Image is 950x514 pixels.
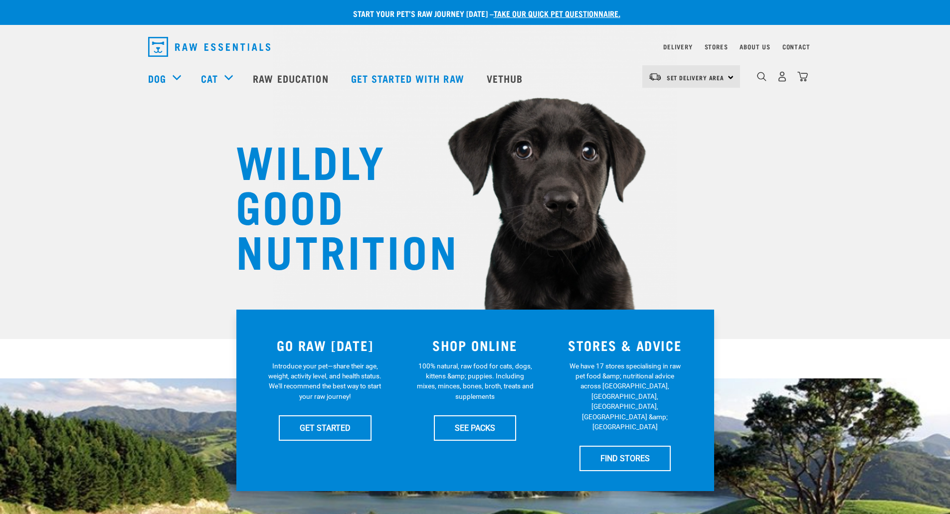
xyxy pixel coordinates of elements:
[740,45,770,48] a: About Us
[777,71,787,82] img: user.png
[782,45,810,48] a: Contact
[243,58,341,98] a: Raw Education
[705,45,728,48] a: Stores
[579,446,671,471] a: FIND STORES
[416,361,534,402] p: 100% natural, raw food for cats, dogs, kittens &amp; puppies. Including mixes, minces, bones, bro...
[279,415,372,440] a: GET STARTED
[663,45,692,48] a: Delivery
[140,33,810,61] nav: dropdown navigation
[148,37,270,57] img: Raw Essentials Logo
[266,361,383,402] p: Introduce your pet—share their age, weight, activity level, and health status. We'll recommend th...
[797,71,808,82] img: home-icon@2x.png
[201,71,218,86] a: Cat
[406,338,544,353] h3: SHOP ONLINE
[477,58,536,98] a: Vethub
[341,58,477,98] a: Get started with Raw
[148,71,166,86] a: Dog
[236,137,435,272] h1: WILDLY GOOD NUTRITION
[434,415,516,440] a: SEE PACKS
[567,361,684,432] p: We have 17 stores specialising in raw pet food &amp; nutritional advice across [GEOGRAPHIC_DATA],...
[556,338,694,353] h3: STORES & ADVICE
[648,72,662,81] img: van-moving.png
[757,72,766,81] img: home-icon-1@2x.png
[256,338,394,353] h3: GO RAW [DATE]
[494,11,620,15] a: take our quick pet questionnaire.
[667,76,725,79] span: Set Delivery Area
